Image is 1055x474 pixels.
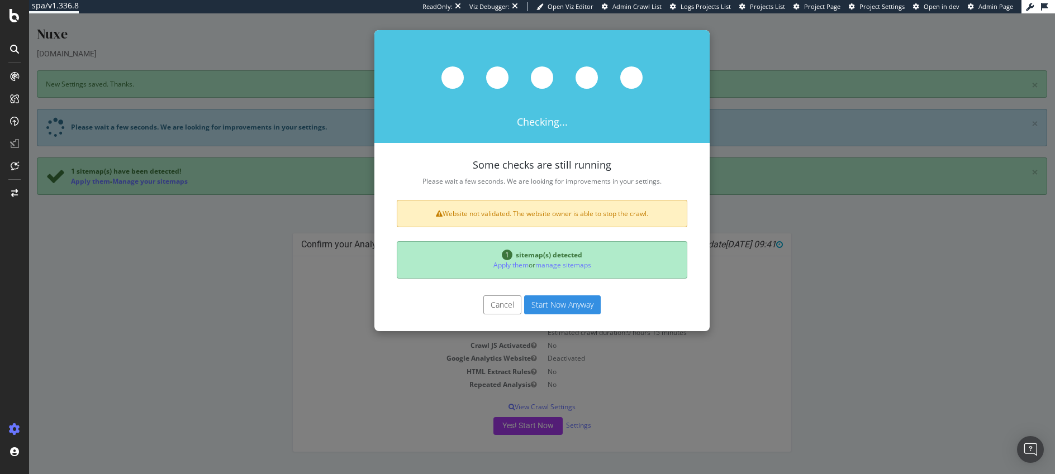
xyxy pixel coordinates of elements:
span: Admin Crawl List [612,2,662,11]
div: Open Intercom Messenger [1017,436,1044,463]
h4: Some checks are still running [368,146,658,157]
p: or [377,247,649,256]
a: Logs Projects List [670,2,731,11]
span: Project Settings [859,2,905,11]
span: Project Page [804,2,840,11]
span: 1 [473,236,483,247]
button: Start Now Anyway [495,282,572,301]
a: Apply them [464,247,500,256]
div: Website not validated. The website owner is able to stop the crawl. [368,186,658,214]
span: Open Viz Editor [548,2,593,11]
span: sitemap(s) detected [487,237,553,246]
a: Project Page [793,2,840,11]
a: Admin Page [968,2,1013,11]
span: Admin Page [978,2,1013,11]
a: Admin Crawl List [602,2,662,11]
div: Checking... [345,17,681,130]
p: Please wait a few seconds. We are looking for improvements in your settings. [368,163,658,173]
span: Open in dev [924,2,959,11]
a: manage sitemaps [506,247,562,256]
div: Viz Debugger: [469,2,510,11]
a: Open Viz Editor [536,2,593,11]
button: Cancel [454,282,492,301]
a: Project Settings [849,2,905,11]
a: Projects List [739,2,785,11]
a: Open in dev [913,2,959,11]
span: Projects List [750,2,785,11]
span: Logs Projects List [681,2,731,11]
div: ReadOnly: [422,2,453,11]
